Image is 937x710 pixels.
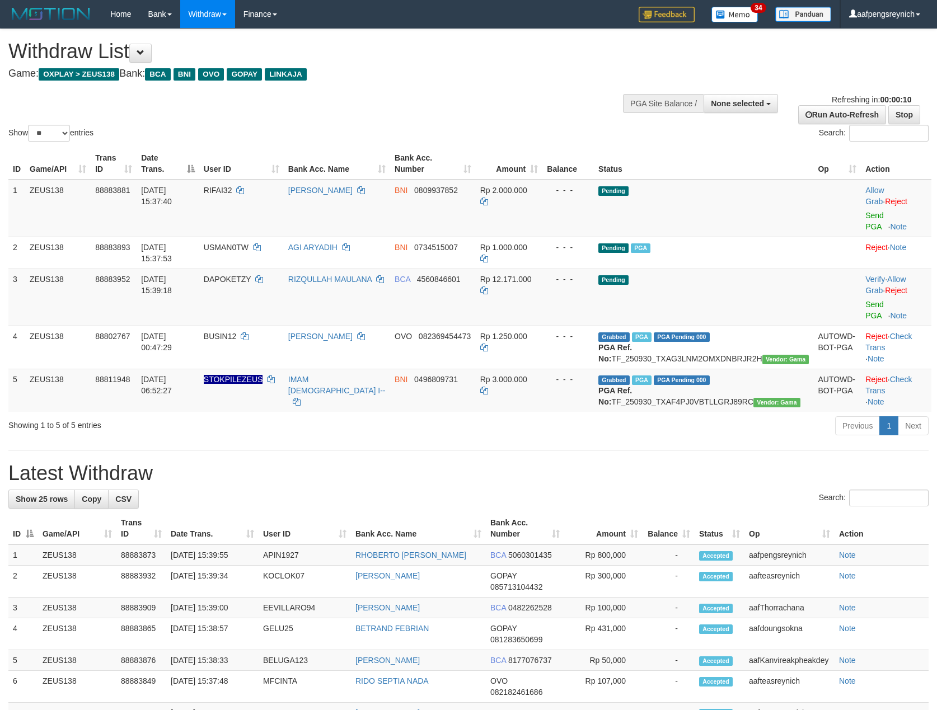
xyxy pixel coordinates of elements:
a: Reject [885,197,907,206]
a: Note [890,311,907,320]
th: Action [835,512,929,544]
span: BUSIN12 [204,332,236,341]
span: OXPLAY > ZEUS138 [39,68,119,81]
a: IMAM [DEMOGRAPHIC_DATA] I-- [288,375,386,395]
td: 88883932 [116,566,166,598]
div: PGA Site Balance / [623,94,704,113]
a: Note [839,624,856,633]
label: Search: [819,125,929,142]
td: ZEUS138 [38,566,116,598]
a: AGI ARYADIH [288,243,338,252]
td: ZEUS138 [25,237,91,269]
a: Show 25 rows [8,490,75,509]
a: Check Trans [865,375,912,395]
td: aafteasreynich [744,566,835,598]
span: GOPAY [490,624,517,633]
h1: Latest Withdraw [8,462,929,485]
h4: Game: Bank: [8,68,613,79]
span: Copy 0809937852 to clipboard [414,186,458,195]
th: Op: activate to sort column ascending [744,512,835,544]
span: · [865,186,885,206]
td: aafKanvireakpheakdey [744,650,835,671]
td: ZEUS138 [38,650,116,671]
td: · · [861,269,931,326]
span: GOPAY [490,571,517,580]
td: Rp 431,000 [564,618,643,650]
a: Note [839,656,856,665]
a: [PERSON_NAME] [288,332,353,341]
span: Copy 081283650699 to clipboard [490,635,542,644]
img: panduan.png [775,7,831,22]
th: Amount: activate to sort column ascending [476,148,543,180]
td: Rp 107,000 [564,671,643,703]
span: · [865,275,906,295]
td: AUTOWD-BOT-PGA [813,326,861,369]
th: User ID: activate to sort column ascending [259,512,351,544]
span: Copy 5060301435 to clipboard [508,551,552,559]
span: USMAN0TW [204,243,249,252]
td: - [643,544,695,566]
td: 5 [8,650,38,671]
span: 88883881 [95,186,130,195]
td: GELU25 [259,618,351,650]
th: Bank Acc. Number: activate to sort column ascending [486,512,564,544]
span: [DATE] 15:39:18 [141,275,172,295]
div: - - - [547,185,589,196]
a: Reject [865,243,888,252]
span: BCA [145,68,170,81]
th: Bank Acc. Number: activate to sort column ascending [390,148,476,180]
a: RIZQULLAH MAULANA [288,275,372,284]
th: Status [594,148,813,180]
th: ID [8,148,25,180]
div: Showing 1 to 5 of 5 entries [8,415,382,431]
a: Allow Grab [865,275,906,295]
td: ZEUS138 [38,544,116,566]
span: LINKAJA [265,68,307,81]
td: KOCLOK07 [259,566,351,598]
input: Search: [849,490,929,506]
td: aafdoungsokna [744,618,835,650]
td: ZEUS138 [38,598,116,618]
span: Accepted [699,604,733,613]
td: 3 [8,598,38,618]
td: 88883849 [116,671,166,703]
th: Trans ID: activate to sort column ascending [91,148,137,180]
a: [PERSON_NAME] [355,656,420,665]
a: [PERSON_NAME] [355,603,420,612]
span: BCA [395,275,410,284]
b: PGA Ref. No: [598,343,632,363]
label: Search: [819,490,929,506]
span: OVO [395,332,412,341]
td: TF_250930_TXAG3LNM2OMXDNBRJR2H [594,326,813,369]
span: Accepted [699,656,733,666]
span: CSV [115,495,132,504]
div: - - - [547,242,589,253]
td: - [643,650,695,671]
th: Action [861,148,931,180]
td: AUTOWD-BOT-PGA [813,369,861,412]
span: Copy 0496809731 to clipboard [414,375,458,384]
span: Copy 082182461686 to clipboard [490,688,542,697]
a: Run Auto-Refresh [798,105,886,124]
a: Send PGA [865,211,884,231]
td: 2 [8,237,25,269]
a: Note [890,243,907,252]
span: [DATE] 15:37:40 [141,186,172,206]
span: Grabbed [598,375,630,385]
button: None selected [704,94,778,113]
th: Game/API: activate to sort column ascending [25,148,91,180]
td: - [643,598,695,618]
td: [DATE] 15:39:55 [166,544,259,566]
div: - - - [547,274,589,285]
a: Reject [885,286,907,295]
th: Amount: activate to sort column ascending [564,512,643,544]
td: aafteasreynich [744,671,835,703]
th: Bank Acc. Name: activate to sort column ascending [284,148,390,180]
span: 34 [751,3,766,13]
td: ZEUS138 [38,671,116,703]
strong: 00:00:10 [880,95,911,104]
span: Rp 1.250.000 [480,332,527,341]
a: Verify [865,275,885,284]
span: BCA [490,603,506,612]
th: Date Trans.: activate to sort column descending [137,148,199,180]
